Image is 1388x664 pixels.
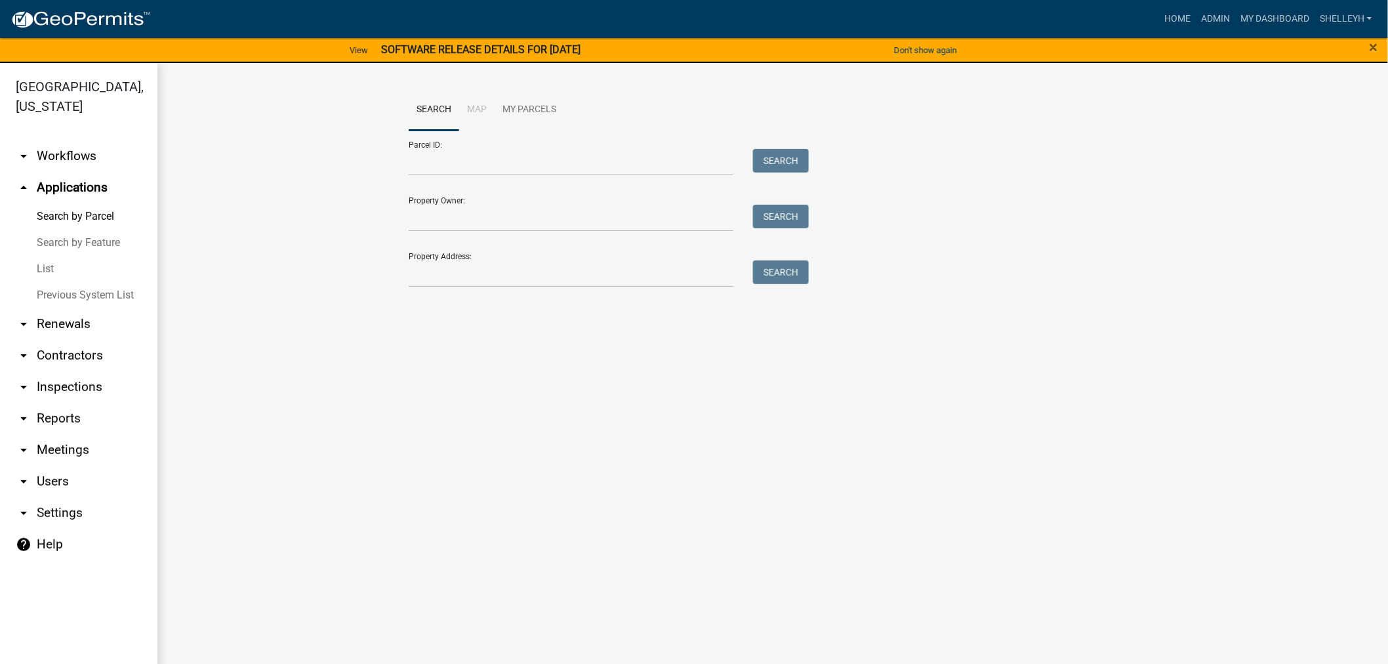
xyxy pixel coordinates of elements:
span: × [1370,38,1378,56]
i: arrow_drop_down [16,411,31,426]
i: arrow_drop_down [16,505,31,521]
i: arrow_drop_down [16,379,31,395]
i: arrow_drop_down [16,316,31,332]
button: Search [753,260,809,284]
a: Admin [1196,7,1235,31]
button: Don't show again [889,39,962,61]
button: Search [753,205,809,228]
a: My Dashboard [1235,7,1315,31]
a: shelleyh [1315,7,1378,31]
i: arrow_drop_up [16,180,31,196]
a: View [344,39,373,61]
button: Search [753,149,809,173]
i: arrow_drop_down [16,148,31,164]
i: arrow_drop_down [16,442,31,458]
i: arrow_drop_down [16,474,31,489]
strong: SOFTWARE RELEASE DETAILS FOR [DATE] [381,43,581,56]
button: Close [1370,39,1378,55]
a: Search [409,89,459,131]
a: My Parcels [495,89,564,131]
i: arrow_drop_down [16,348,31,363]
a: Home [1159,7,1196,31]
i: help [16,537,31,552]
